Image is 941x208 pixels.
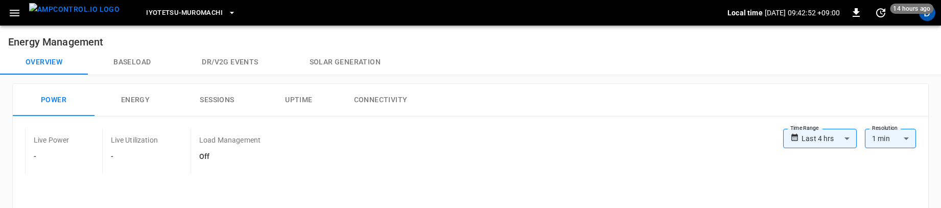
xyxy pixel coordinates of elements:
[790,124,819,132] label: Time Range
[199,151,261,163] h6: Off
[873,5,889,21] button: set refresh interval
[258,84,340,117] button: Uptime
[727,8,763,18] p: Local time
[872,124,898,132] label: Resolution
[176,84,258,117] button: Sessions
[34,151,69,163] h6: -
[146,7,223,19] span: Iyotetsu-Muromachi
[88,50,176,75] button: Baseload
[199,135,261,145] p: Load Management
[111,135,158,145] p: Live Utilization
[176,50,284,75] button: Dr/V2G events
[95,84,176,117] button: Energy
[142,3,240,23] button: Iyotetsu-Muromachi
[340,84,421,117] button: Connectivity
[13,84,95,117] button: Power
[29,3,120,16] img: ampcontrol.io logo
[802,129,857,148] div: Last 4 hrs
[890,4,933,14] span: 14 hours ago
[765,8,840,18] p: [DATE] 09:42:52 +09:00
[865,129,916,148] div: 1 min
[34,135,69,145] p: Live Power
[111,151,158,163] h6: -
[284,50,406,75] button: Solar generation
